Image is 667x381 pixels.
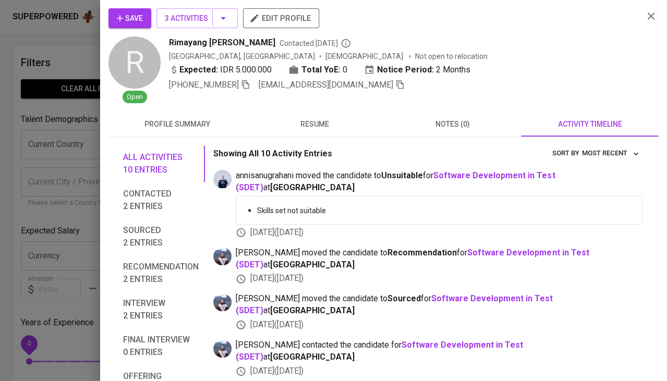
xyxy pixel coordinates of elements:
div: [DATE] ( [DATE] ) [236,319,642,331]
span: Sourced 2 entries [123,224,199,249]
span: Final interview 0 entries [123,334,199,359]
span: sort by [552,149,579,157]
span: [PERSON_NAME] contacted the candidate for at [236,339,642,363]
span: 3 Activities [165,12,229,25]
div: [GEOGRAPHIC_DATA], [GEOGRAPHIC_DATA] [169,51,315,62]
div: 2 Months [364,64,470,76]
span: edit profile [251,11,311,25]
span: [EMAIL_ADDRESS][DOMAIN_NAME] [259,80,393,90]
div: [DATE] ( [DATE] ) [236,365,642,377]
b: Sourced [387,293,421,303]
img: christine.raharja@glints.com [213,339,232,358]
span: profile summary [115,118,240,131]
span: [GEOGRAPHIC_DATA] [270,260,355,269]
img: christine.raharja@glints.com [213,247,232,265]
span: notes (0) [390,118,515,131]
span: activity timeline [527,118,652,131]
span: Open [123,92,147,102]
b: Unsuitable [381,170,423,180]
span: Contacted [DATE] [280,38,351,48]
p: Not open to relocation [415,51,488,62]
div: [DATE] ( [DATE] ) [236,227,642,239]
button: Save [108,8,151,28]
span: [PERSON_NAME] moved the candidate to for at [236,293,642,317]
a: Software Development in Test (SDET) [236,340,523,362]
span: All activities 10 entries [123,151,199,176]
img: annisa@glints.com [213,170,232,188]
span: [PHONE_NUMBER] [169,80,239,90]
a: Software Development in Test (SDET) [236,170,555,192]
span: Recommendation 2 entries [123,261,199,286]
span: Rimayang [PERSON_NAME] [169,36,275,49]
img: christine.raharja@glints.com [213,293,232,311]
span: [GEOGRAPHIC_DATA] [270,182,355,192]
button: edit profile [243,8,319,28]
span: Contacted 2 entries [123,188,199,213]
svg: By Batam recruiter [341,38,351,48]
span: [GEOGRAPHIC_DATA] [270,305,355,315]
span: Interview 2 entries [123,297,199,322]
b: Recommendation [387,248,457,257]
a: Software Development in Test (SDET) [236,248,589,269]
span: 0 [343,64,347,76]
span: [GEOGRAPHIC_DATA] [270,352,355,362]
a: edit profile [243,14,319,22]
div: IDR 5.000.000 [169,64,272,76]
b: Total YoE: [301,64,341,76]
span: Save [117,12,143,25]
button: sort by [579,145,642,162]
button: 3 Activities [156,8,238,28]
p: Showing All 10 Activity Entries [213,148,332,160]
span: [DEMOGRAPHIC_DATA] [325,51,405,62]
div: [DATE] ( [DATE] ) [236,273,642,285]
span: [PERSON_NAME] moved the candidate to for at [236,247,642,271]
span: Most Recent [581,148,639,159]
b: Notice Period: [377,64,434,76]
span: resume [252,118,378,131]
b: Expected: [179,64,218,76]
p: Skills set not suitable [257,205,633,216]
span: annisanugrahani moved the candidate to for at [236,170,642,194]
div: R [108,36,161,89]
